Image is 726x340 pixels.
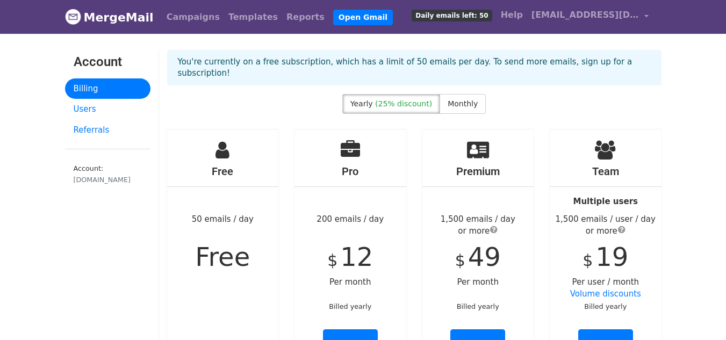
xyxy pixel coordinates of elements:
a: Users [65,99,150,120]
div: 1,500 emails / user / day or more [550,213,662,237]
span: $ [327,251,337,270]
h4: Team [550,165,662,178]
a: Reports [282,6,329,28]
span: 12 [340,242,373,272]
small: Account: [74,164,142,185]
a: Daily emails left: 50 [407,4,496,26]
span: 49 [468,242,501,272]
h4: Pro [294,165,406,178]
span: [EMAIL_ADDRESS][DOMAIN_NAME] [531,9,639,21]
img: MergeMail logo [65,9,81,25]
span: Daily emails left: 50 [412,10,492,21]
span: Free [195,242,250,272]
span: $ [583,251,593,270]
span: Monthly [448,99,478,108]
a: Volume discounts [570,289,641,299]
a: Referrals [65,120,150,141]
a: Help [497,4,527,26]
span: 19 [595,242,628,272]
a: Templates [224,6,282,28]
strong: Multiple users [573,197,638,206]
small: Billed yearly [329,302,371,310]
span: (25% discount) [375,99,432,108]
div: 1,500 emails / day or more [422,213,534,237]
small: Billed yearly [584,302,627,310]
a: MergeMail [65,6,154,28]
span: Yearly [350,99,373,108]
a: Billing [65,78,150,99]
h4: Free [167,165,279,178]
a: Open Gmail [333,10,393,25]
h4: Premium [422,165,534,178]
div: [DOMAIN_NAME] [74,175,142,185]
p: You're currently on a free subscription, which has a limit of 50 emails per day. To send more ema... [178,56,651,79]
a: [EMAIL_ADDRESS][DOMAIN_NAME] [527,4,653,30]
a: Campaigns [162,6,224,28]
small: Billed yearly [457,302,499,310]
span: $ [455,251,465,270]
h3: Account [74,54,142,70]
